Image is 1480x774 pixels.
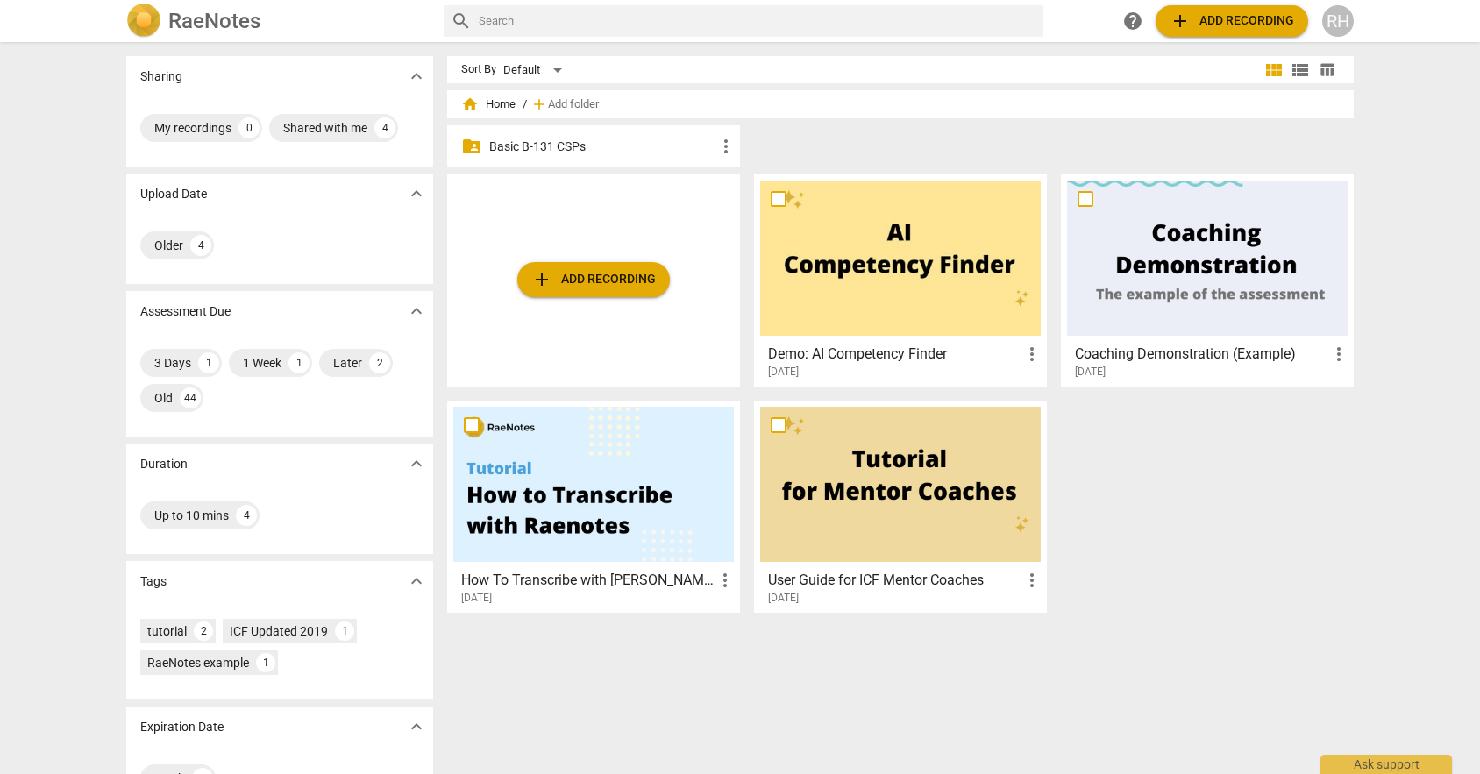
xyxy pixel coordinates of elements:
p: Sharing [140,67,182,86]
span: / [523,98,527,111]
span: [DATE] [461,591,492,606]
button: Show more [403,568,430,594]
span: more_vert [1021,344,1042,365]
div: 44 [180,387,201,408]
button: RH [1322,5,1354,37]
div: ICF Updated 2019 [230,622,328,640]
div: Later [333,354,362,372]
span: expand_more [406,66,427,87]
a: Demo: AI Competency Finder[DATE] [760,181,1041,379]
div: 4 [190,235,211,256]
div: 1 [335,621,354,641]
div: 2 [194,621,213,641]
p: Duration [140,455,188,473]
span: help [1122,11,1143,32]
span: more_vert [1328,344,1349,365]
span: expand_more [406,301,427,322]
div: 1 [256,653,275,672]
div: Older [154,237,183,254]
div: RaeNotes example [147,654,249,671]
div: 1 [288,352,310,373]
button: Tile view [1261,57,1287,83]
div: 3 Days [154,354,191,372]
div: 1 [198,352,219,373]
span: more_vert [715,136,736,157]
button: Upload [1156,5,1308,37]
a: User Guide for ICF Mentor Coaches[DATE] [760,407,1041,605]
h3: Coaching Demonstration (Example) [1075,344,1328,365]
div: Old [154,389,173,407]
span: [DATE] [768,591,799,606]
span: [DATE] [1075,365,1106,380]
span: home [461,96,479,113]
img: Logo [126,4,161,39]
span: add [531,269,552,290]
div: Shared with me [283,119,367,137]
span: add [1170,11,1191,32]
button: Show more [403,714,430,740]
button: List view [1287,57,1313,83]
span: table_chart [1319,61,1335,78]
span: [DATE] [768,365,799,380]
span: expand_more [406,453,427,474]
span: folder_shared [461,136,482,157]
span: more_vert [715,570,736,591]
h3: How To Transcribe with RaeNotes [461,570,715,591]
h2: RaeNotes [168,9,260,33]
button: Upload [517,262,670,297]
p: Expiration Date [140,718,224,736]
span: Home [461,96,516,113]
div: Default [503,56,568,84]
a: Help [1117,5,1149,37]
p: Basic B-131 CSPs [489,138,715,156]
p: Upload Date [140,185,207,203]
div: 4 [374,117,395,138]
div: Up to 10 mins [154,507,229,524]
span: add [530,96,548,113]
span: view_module [1263,60,1284,81]
a: How To Transcribe with [PERSON_NAME][DATE] [453,407,734,605]
h3: Demo: AI Competency Finder [768,344,1021,365]
span: Add recording [1170,11,1294,32]
div: 4 [236,505,257,526]
a: Coaching Demonstration (Example)[DATE] [1067,181,1348,379]
button: Show more [403,298,430,324]
div: Sort By [461,63,496,76]
a: LogoRaeNotes [126,4,430,39]
span: expand_more [406,716,427,737]
span: more_vert [1021,570,1042,591]
div: 0 [238,117,260,138]
button: Show more [403,451,430,477]
button: Show more [403,181,430,207]
span: Add recording [531,269,656,290]
p: Tags [140,572,167,591]
button: Table view [1313,57,1340,83]
div: My recordings [154,119,231,137]
span: expand_more [406,183,427,204]
div: Ask support [1320,755,1452,774]
span: Add folder [548,98,599,111]
button: Show more [403,63,430,89]
div: tutorial [147,622,187,640]
div: 1 Week [243,354,281,372]
input: Search [479,7,1036,35]
span: expand_more [406,571,427,592]
p: Assessment Due [140,302,231,321]
div: 2 [369,352,390,373]
span: search [451,11,472,32]
h3: User Guide for ICF Mentor Coaches [768,570,1021,591]
span: view_list [1290,60,1311,81]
